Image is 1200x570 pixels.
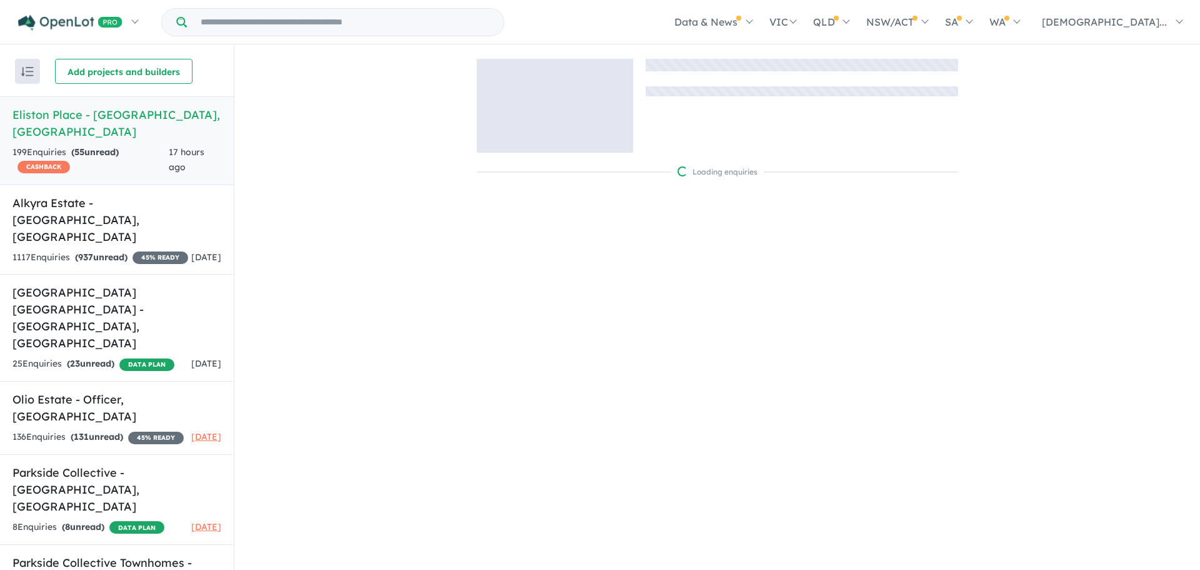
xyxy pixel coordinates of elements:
[74,146,84,158] span: 55
[12,520,164,535] div: 8 Enquir ies
[17,161,70,173] span: CASHBACK
[18,15,122,31] img: Openlot PRO Logo White
[12,106,221,140] h5: Eliston Place - [GEOGRAPHIC_DATA] , [GEOGRAPHIC_DATA]
[191,358,221,369] span: [DATE]
[12,284,221,352] h5: [GEOGRAPHIC_DATA] [GEOGRAPHIC_DATA] - [GEOGRAPHIC_DATA] , [GEOGRAPHIC_DATA]
[191,252,221,263] span: [DATE]
[71,431,123,442] strong: ( unread)
[169,146,204,173] span: 17 hours ago
[12,250,188,265] div: 1117 Enquir ies
[12,391,221,425] h5: Olio Estate - Officer , [GEOGRAPHIC_DATA]
[109,521,164,534] span: DATA PLAN
[12,430,184,445] div: 136 Enquir ies
[65,521,70,532] span: 8
[12,145,169,175] div: 199 Enquir ies
[55,59,192,84] button: Add projects and builders
[62,521,104,532] strong: ( unread)
[132,252,188,264] span: 45 % READY
[67,358,114,369] strong: ( unread)
[12,357,174,372] div: 25 Enquir ies
[191,521,221,532] span: [DATE]
[119,359,174,371] span: DATA PLAN
[1042,16,1167,28] span: [DEMOGRAPHIC_DATA]...
[191,431,221,442] span: [DATE]
[128,432,184,444] span: 45 % READY
[12,464,221,515] h5: Parkside Collective - [GEOGRAPHIC_DATA] , [GEOGRAPHIC_DATA]
[189,9,501,36] input: Try estate name, suburb, builder or developer
[74,431,89,442] span: 131
[12,195,221,245] h5: Alkyra Estate - [GEOGRAPHIC_DATA] , [GEOGRAPHIC_DATA]
[78,252,93,263] span: 937
[71,146,119,158] strong: ( unread)
[677,166,757,178] div: Loading enquiries
[75,252,127,263] strong: ( unread)
[21,67,34,76] img: sort.svg
[70,358,80,369] span: 23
